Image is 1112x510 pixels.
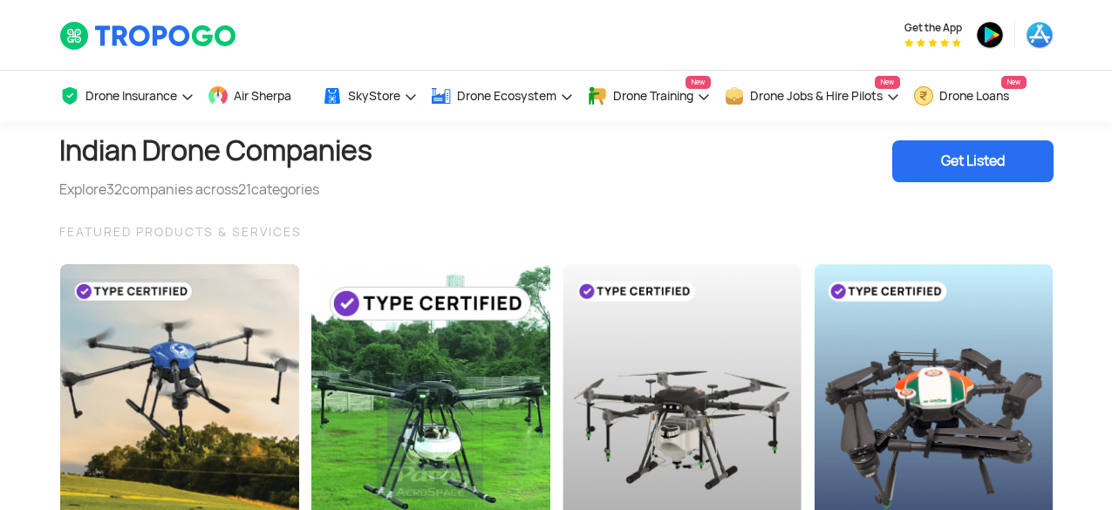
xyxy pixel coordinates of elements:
[904,21,962,35] span: Get the App
[106,180,122,199] span: 32
[587,71,711,122] a: Drone TrainingNew
[85,89,177,103] span: Drone Insurance
[457,89,556,103] span: Drone Ecosystem
[431,71,574,122] a: Drone Ecosystem
[904,38,961,47] img: App Raking
[686,76,711,89] span: New
[348,89,400,103] span: SkyStore
[59,122,372,180] h1: Indian Drone Companies
[976,21,1004,49] img: ic_playstore.png
[322,71,418,122] a: SkyStore
[59,221,1054,242] div: FEATURED PRODUCTS & SERVICES
[234,89,291,103] span: Air Sherpa
[1026,21,1054,49] img: ic_appstore.png
[875,76,900,89] span: New
[613,89,693,103] span: Drone Training
[750,89,883,103] span: Drone Jobs & Hire Pilots
[892,140,1054,182] div: Get Listed
[939,89,1009,103] span: Drone Loans
[1001,76,1027,89] span: New
[59,71,194,122] a: Drone Insurance
[238,180,251,199] span: 21
[59,180,372,201] div: Explore companies across categories
[913,71,1027,122] a: Drone LoansNew
[59,21,238,51] img: TropoGo Logo
[724,71,900,122] a: Drone Jobs & Hire PilotsNew
[208,71,309,122] a: Air Sherpa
